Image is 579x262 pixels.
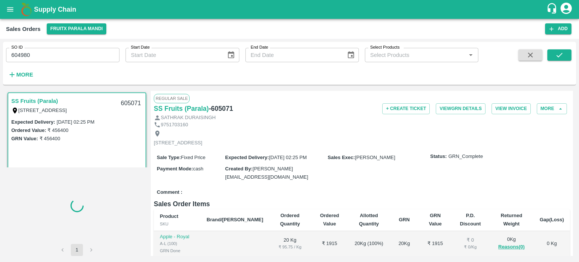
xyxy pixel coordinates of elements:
[19,2,34,17] img: logo
[280,213,300,227] b: Ordered Quantity
[55,244,98,256] nav: pagination navigation
[6,48,119,62] input: Enter SO ID
[11,119,55,125] label: Expected Delivery :
[251,44,268,51] label: End Date
[161,121,188,129] p: 9751703160
[419,231,452,257] td: ₹ 1915
[2,1,19,18] button: open drawer
[225,166,253,172] label: Created By :
[126,48,221,62] input: Start Date
[370,44,400,51] label: Select Products
[320,213,339,227] b: Ordered Value
[71,244,83,256] button: page 1
[157,189,182,196] label: Comment :
[154,94,190,103] span: Regular Sale
[395,240,413,247] div: 20 Kg
[269,231,311,257] td: 20 Kg
[11,96,58,106] a: SS Fruits (Parala)
[116,95,146,112] div: 605071
[157,155,181,160] label: Sale Type :
[157,166,193,172] label: Payment Mode :
[209,103,233,114] h6: - 605071
[399,217,410,222] b: GRN
[6,24,41,34] div: Sales Orders
[436,103,486,114] button: ViewGRN Details
[344,48,358,62] button: Choose date
[430,153,447,160] label: Status:
[495,236,528,251] div: 0 Kg
[275,244,305,250] div: ₹ 95.75 / Kg
[161,114,216,121] p: SATHRAK DURAISINGH
[559,2,573,17] div: account of current user
[460,213,481,227] b: P.D. Discount
[154,139,202,147] p: [STREET_ADDRESS]
[367,50,464,60] input: Select Products
[160,233,195,241] p: Apple - Royal
[354,240,383,247] div: 20 Kg ( 100 %)
[34,4,546,15] a: Supply Chain
[466,50,476,60] button: Open
[16,72,33,78] strong: More
[11,44,23,51] label: SO ID
[311,231,348,257] td: ₹ 1915
[11,127,46,133] label: Ordered Value:
[224,48,238,62] button: Choose date
[225,155,269,160] label: Expected Delivery :
[154,199,570,209] h6: Sales Order Items
[34,6,76,13] b: Supply Chain
[355,155,395,160] span: [PERSON_NAME]
[448,153,483,160] span: GRN_Complete
[328,155,355,160] label: Sales Exec :
[207,217,263,222] b: Brand/[PERSON_NAME]
[160,221,195,227] div: SKU
[458,244,483,250] div: ₹ 0 / Kg
[47,23,107,34] button: Select DC
[540,217,564,222] b: Gap(Loss)
[495,243,528,251] button: Reasons(0)
[225,166,308,180] span: [PERSON_NAME][EMAIL_ADDRESS][DOMAIN_NAME]
[11,136,38,141] label: GRN Value:
[160,247,195,254] div: GRN Done
[193,166,203,172] span: cash
[57,119,94,125] label: [DATE] 02:25 PM
[160,213,178,219] b: Product
[534,231,570,257] td: 0 Kg
[382,103,430,114] button: + Create Ticket
[501,213,522,227] b: Returned Weight
[181,155,205,160] span: Fixed Price
[537,103,567,114] button: More
[6,68,35,81] button: More
[546,3,559,16] div: customer-support
[245,48,341,62] input: End Date
[154,103,209,114] a: SS Fruits (Parala)
[131,44,150,51] label: Start Date
[429,213,442,227] b: GRN Value
[492,103,531,114] button: View Invoice
[269,155,307,160] span: [DATE] 02:25 PM
[40,136,60,141] label: ₹ 456400
[47,127,68,133] label: ₹ 456400
[458,237,483,244] div: ₹ 0
[359,213,379,227] b: Allotted Quantity
[18,107,67,113] label: [STREET_ADDRESS]
[160,240,195,247] div: A-L (100)
[545,23,571,34] button: Add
